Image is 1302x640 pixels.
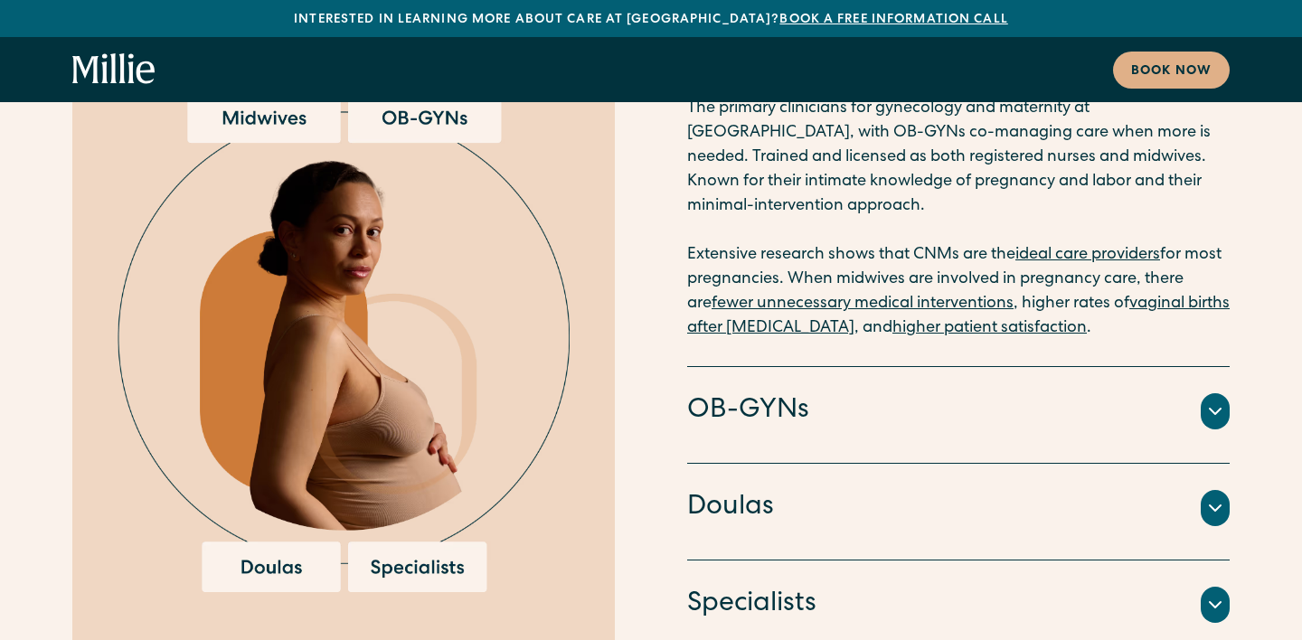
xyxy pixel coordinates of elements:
[712,296,1014,312] a: fewer unnecessary medical interventions
[1113,52,1230,89] a: Book now
[72,53,156,86] a: home
[118,92,570,591] img: Pregnant woman surrounded by options for maternity care providers, including midwives, OB-GYNs, d...
[687,392,809,430] h4: OB-GYNs
[892,320,1087,336] a: higher patient satisfaction
[687,489,774,527] h4: Doulas
[1015,247,1160,263] a: ideal care providers
[687,586,816,624] h4: Specialists
[779,14,1007,26] a: Book a free information call
[687,97,1230,341] p: The primary clinicians for gynecology and maternity at [GEOGRAPHIC_DATA], with OB-GYNs co-managin...
[1131,62,1212,81] div: Book now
